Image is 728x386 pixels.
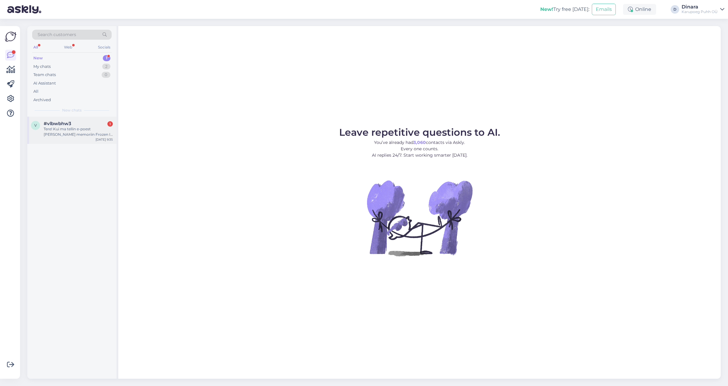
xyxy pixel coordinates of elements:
[682,9,718,14] div: Karupoeg Puhh OÜ
[33,97,51,103] div: Archived
[102,72,110,78] div: 0
[682,5,724,14] a: DinaraKarupoeg Puhh OÜ
[592,4,616,15] button: Emails
[96,137,113,142] div: [DATE] 9:35
[97,43,112,51] div: Socials
[44,121,71,126] span: #vlbwbhw3
[5,31,16,42] img: Askly Logo
[339,139,500,158] p: You’ve already had contacts via Askly. Every one counts. AI replies 24/7. Start working smarter [...
[32,43,39,51] div: All
[365,163,474,272] img: No Chat active
[62,108,82,113] span: New chats
[107,121,113,127] div: 1
[671,5,679,14] div: D
[33,88,39,95] div: All
[63,43,73,51] div: Web
[103,55,110,61] div: 1
[540,6,553,12] b: New!
[33,80,56,86] div: AI Assistant
[413,140,426,145] b: 3,060
[33,64,51,70] div: My chats
[623,4,656,15] div: Online
[34,123,37,128] span: v
[102,64,110,70] div: 2
[38,32,76,38] span: Search customers
[682,5,718,9] div: Dinara
[339,126,500,138] span: Leave repetitive questions to AI.
[44,126,113,137] div: Tere! Kui ma tellin e-poest [PERSON_NAME] memoriin Frozen II ja Frozen ehetekompkekti, kas need s...
[540,6,589,13] div: Try free [DATE]:
[33,55,43,61] div: New
[33,72,56,78] div: Team chats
